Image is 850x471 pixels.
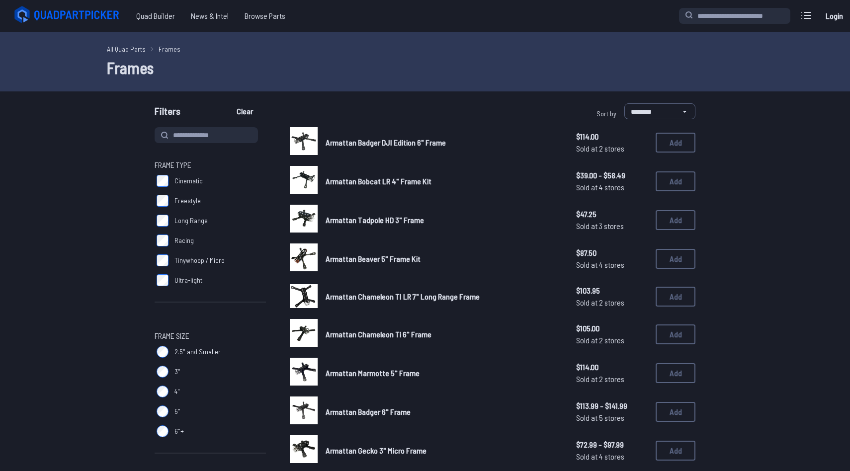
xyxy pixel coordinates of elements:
span: Cinematic [174,176,203,186]
input: 3" [157,366,169,378]
input: Long Range [157,215,169,227]
span: Frame Type [155,159,191,171]
button: Add [656,363,695,383]
a: image [290,435,318,466]
span: $105.00 [576,322,648,334]
span: Armattan Chameleon TI LR 7" Long Range Frame [326,292,480,301]
img: image [290,243,318,271]
span: $114.00 [576,131,648,143]
img: image [290,205,318,233]
span: Armattan Gecko 3" Micro Frame [326,446,426,455]
h1: Frames [107,56,743,79]
span: Long Range [174,216,208,226]
button: Add [656,249,695,269]
span: Sort by [596,109,616,118]
span: Armattan Bobcat LR 4" Frame Kit [326,176,431,186]
a: Armattan Chameleon TI LR 7" Long Range Frame [326,291,560,303]
button: Add [656,133,695,153]
a: Quad Builder [128,6,183,26]
button: Add [656,171,695,191]
input: Tinywhoop / Micro [157,254,169,266]
a: News & Intel [183,6,237,26]
a: image [290,358,318,389]
span: 5" [174,406,180,416]
img: image [290,319,318,347]
span: Sold at 4 stores [576,451,648,463]
button: Add [656,402,695,422]
button: Add [656,210,695,230]
a: image [290,127,318,158]
span: Sold at 2 stores [576,334,648,346]
a: Armattan Badger DJI Edition 6" Frame [326,137,560,149]
span: Sold at 4 stores [576,181,648,193]
a: image [290,205,318,235]
span: 3" [174,367,180,377]
span: Racing [174,235,194,245]
span: $72.99 - $97.99 [576,439,648,451]
span: Armattan Beaver 5" Frame Kit [326,254,421,263]
input: Racing [157,235,169,246]
span: Armattan Tadpole HD 3" Frame [326,215,424,225]
span: $39.00 - $58.49 [576,169,648,181]
img: image [290,396,318,424]
span: Sold at 3 stores [576,220,648,232]
a: Frames [159,44,180,54]
a: Armattan Marmotte 5" Frame [326,367,560,379]
select: Sort by [624,103,695,119]
span: $103.95 [576,285,648,297]
span: $47.25 [576,208,648,220]
img: image [290,127,318,155]
input: Ultra-light [157,274,169,286]
a: Armattan Tadpole HD 3" Frame [326,214,560,226]
a: image [290,282,318,311]
a: Armattan Bobcat LR 4" Frame Kit [326,175,560,187]
img: image [290,358,318,386]
a: Browse Parts [237,6,293,26]
input: Cinematic [157,175,169,187]
span: Sold at 4 stores [576,259,648,271]
span: 2.5" and Smaller [174,347,221,357]
span: Frame Size [155,330,189,342]
input: 6"+ [157,425,169,437]
img: image [290,166,318,194]
button: Add [656,441,695,461]
span: Armattan Marmotte 5" Frame [326,368,420,378]
span: Armattan Badger DJI Edition 6" Frame [326,138,446,147]
span: Armattan Chameleon Ti 6" Frame [326,329,431,339]
a: All Quad Parts [107,44,146,54]
span: 4" [174,387,180,396]
input: 5" [157,405,169,417]
img: image [290,435,318,463]
a: Armattan Beaver 5" Frame Kit [326,253,560,265]
span: Sold at 2 stores [576,143,648,155]
span: $87.50 [576,247,648,259]
img: image [290,284,318,308]
input: Freestyle [157,195,169,207]
button: Clear [228,103,261,119]
a: Armattan Chameleon Ti 6" Frame [326,328,560,340]
a: image [290,396,318,427]
span: Freestyle [174,196,201,206]
span: Sold at 2 stores [576,297,648,309]
button: Add [656,324,695,344]
input: 2.5" and Smaller [157,346,169,358]
span: $113.99 - $141.99 [576,400,648,412]
a: image [290,166,318,197]
span: Filters [155,103,180,123]
button: Add [656,287,695,307]
a: Armattan Gecko 3" Micro Frame [326,445,560,457]
input: 4" [157,386,169,397]
span: Sold at 2 stores [576,373,648,385]
span: Sold at 5 stores [576,412,648,424]
span: $114.00 [576,361,648,373]
a: Login [822,6,846,26]
span: 6"+ [174,426,184,436]
span: Armattan Badger 6" Frame [326,407,411,416]
span: Tinywhoop / Micro [174,255,225,265]
span: Ultra-light [174,275,202,285]
a: image [290,319,318,350]
a: Armattan Badger 6" Frame [326,406,560,418]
